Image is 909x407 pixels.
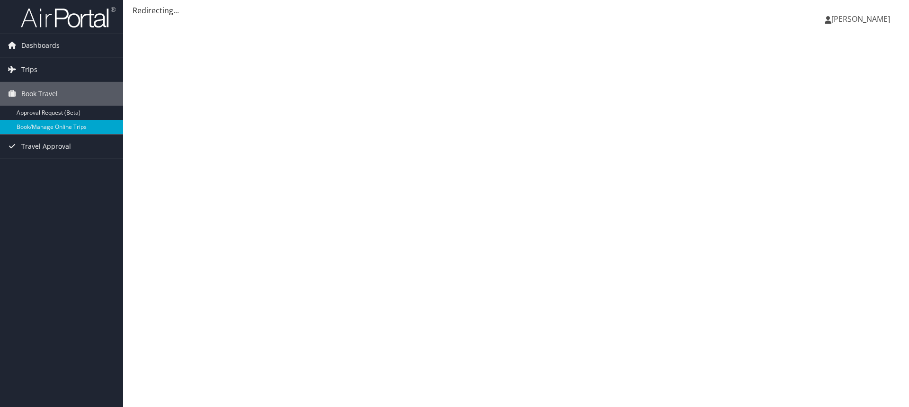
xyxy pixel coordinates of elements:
[21,34,60,57] span: Dashboards
[831,14,890,24] span: [PERSON_NAME]
[21,6,116,28] img: airportal-logo.png
[21,135,71,158] span: Travel Approval
[133,5,900,16] div: Redirecting...
[825,5,900,33] a: [PERSON_NAME]
[21,82,58,106] span: Book Travel
[21,58,37,81] span: Trips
